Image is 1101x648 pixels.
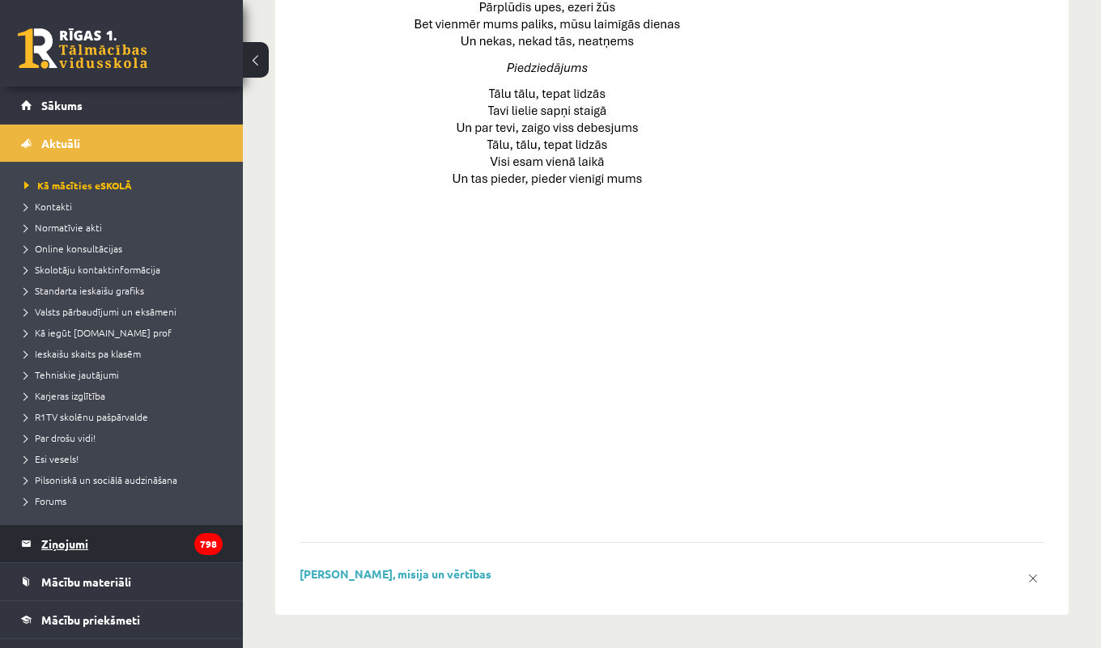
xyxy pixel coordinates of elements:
a: Mācību priekšmeti [21,601,223,638]
legend: Ziņojumi [41,525,223,562]
span: Par drošu vidi! [24,431,96,444]
a: Pilsoniskā un sociālā audzināšana [24,472,227,487]
a: Ieskaišu skaits pa klasēm [24,346,227,361]
span: Standarta ieskaišu grafiks [24,284,144,297]
a: R1TV skolēnu pašpārvalde [24,409,227,424]
span: Esi vesels! [24,452,79,465]
span: Mācību priekšmeti [41,612,140,627]
a: Rīgas 1. Tālmācības vidusskola [18,28,147,69]
a: Skolotāju kontaktinformācija [24,262,227,277]
span: Mācību materiāli [41,574,131,589]
span: Sākums [41,98,83,112]
a: Ziņojumi798 [21,525,223,562]
a: x [1022,567,1044,590]
a: Par drošu vidi! [24,430,227,445]
span: Pilsoniskā un sociālā audzināšana [24,473,177,486]
a: [PERSON_NAME], misija un vērtības [300,566,491,581]
a: Tehniskie jautājumi [24,367,227,382]
a: Kā iegūt [DOMAIN_NAME] prof [24,325,227,340]
i: 798 [194,533,223,555]
span: Kā mācīties eSKOLĀ [24,179,132,192]
span: Kontakti [24,200,72,213]
a: Sākums [21,87,223,124]
a: Normatīvie akti [24,220,227,235]
a: Kontakti [24,199,227,214]
span: Forums [24,494,66,507]
span: Skolotāju kontaktinformācija [24,263,160,276]
span: Tehniskie jautājumi [24,368,119,381]
span: Aktuāli [41,136,80,150]
span: R1TV skolēnu pašpārvalde [24,410,148,423]
a: Aktuāli [21,125,223,162]
span: Ieskaišu skaits pa klasēm [24,347,141,360]
a: Esi vesels! [24,451,227,466]
a: Valsts pārbaudījumi un eksāmeni [24,304,227,319]
span: Kā iegūt [DOMAIN_NAME] prof [24,326,172,339]
span: Normatīvie akti [24,221,102,234]
a: Mācību materiāli [21,563,223,600]
span: Karjeras izglītība [24,389,105,402]
a: Forums [24,493,227,508]
a: Online konsultācijas [24,241,227,256]
a: Standarta ieskaišu grafiks [24,283,227,298]
span: Valsts pārbaudījumi un eksāmeni [24,305,176,318]
a: Karjeras izglītība [24,388,227,403]
span: Online konsultācijas [24,242,122,255]
a: Kā mācīties eSKOLĀ [24,178,227,193]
